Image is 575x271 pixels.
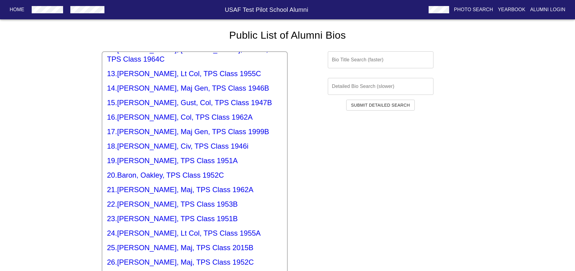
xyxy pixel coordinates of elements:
[10,6,24,13] p: Home
[107,127,282,137] h5: 17 . [PERSON_NAME], Maj Gen, TPS Class 1999B
[107,112,282,122] h5: 16 . [PERSON_NAME], Col, TPS Class 1962A
[107,69,282,79] h5: 13 . [PERSON_NAME], Lt Col, TPS Class 1955C
[107,185,282,195] a: 21.[PERSON_NAME], Maj, TPS Class 1962A
[107,185,282,195] h5: 21 . [PERSON_NAME], Maj, TPS Class 1962A
[107,5,426,15] h6: USAF Test Pilot School Alumni
[107,112,282,122] a: 16.[PERSON_NAME], Col, TPS Class 1962A
[107,214,282,224] a: 23.[PERSON_NAME], TPS Class 1951B
[530,6,566,13] p: Alumni Login
[107,83,282,93] a: 14.[PERSON_NAME], Maj Gen, TPS Class 1946B
[107,156,282,166] h5: 19 . [PERSON_NAME], TPS Class 1951A
[107,127,282,137] a: 17.[PERSON_NAME], Maj Gen, TPS Class 1999B
[107,156,282,166] a: 19.[PERSON_NAME], TPS Class 1951A
[107,199,282,209] h5: 22 . [PERSON_NAME], TPS Class 1953B
[102,29,474,42] h4: Public List of Alumni Bios
[107,243,282,253] a: 25.[PERSON_NAME], Maj, TPS Class 2015B
[107,69,282,79] a: 13.[PERSON_NAME], Lt Col, TPS Class 1955C
[107,98,282,108] h5: 15 . [PERSON_NAME], Gust, Col, TPS Class 1947B
[107,170,282,180] a: 20.Baron, Oakley, TPS Class 1952C
[107,170,282,180] h5: 20 . Baron, Oakley, TPS Class 1952C
[107,45,282,64] a: 12.[PERSON_NAME], [PERSON_NAME], Lt Gen, TPS Class 1964C
[107,141,282,151] h5: 18 . [PERSON_NAME], Civ, TPS Class 1946i
[528,4,568,15] button: Alumni Login
[107,45,282,64] h5: 12 . [PERSON_NAME], [PERSON_NAME], Lt Gen, TPS Class 1964C
[7,4,27,15] button: Home
[107,199,282,209] a: 22.[PERSON_NAME], TPS Class 1953B
[107,98,282,108] a: 15.[PERSON_NAME], Gust, Col, TPS Class 1947B
[107,257,282,267] h5: 26 . [PERSON_NAME], Maj, TPS Class 1952C
[498,6,525,13] p: Yearbook
[346,100,415,111] button: Submit Detailed Search
[107,257,282,267] a: 26.[PERSON_NAME], Maj, TPS Class 1952C
[107,228,282,238] a: 24.[PERSON_NAME], Lt Col, TPS Class 1955A
[107,214,282,224] h5: 23 . [PERSON_NAME], TPS Class 1951B
[454,6,493,13] p: Photo Search
[107,243,282,253] h5: 25 . [PERSON_NAME], Maj, TPS Class 2015B
[107,83,282,93] h5: 14 . [PERSON_NAME], Maj Gen, TPS Class 1946B
[107,141,282,151] a: 18.[PERSON_NAME], Civ, TPS Class 1946i
[495,4,528,15] button: Yearbook
[107,228,282,238] h5: 24 . [PERSON_NAME], Lt Col, TPS Class 1955A
[351,102,410,109] span: Submit Detailed Search
[452,4,496,15] button: Photo Search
